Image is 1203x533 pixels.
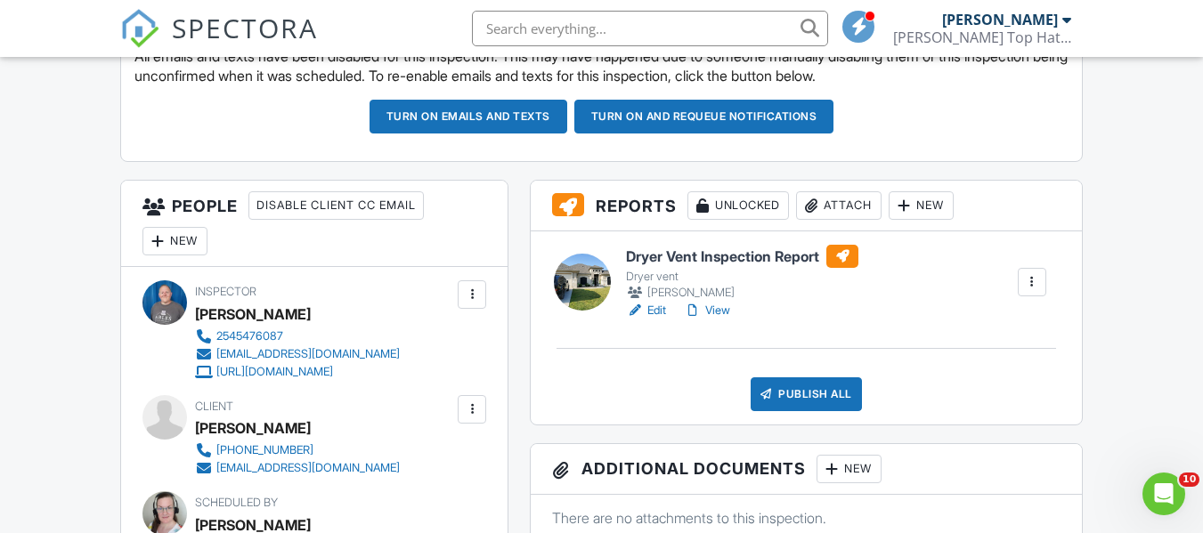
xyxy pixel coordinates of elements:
[684,302,730,319] a: View
[195,301,311,327] div: [PERSON_NAME]
[216,461,400,475] div: [EMAIL_ADDRESS][DOMAIN_NAME]
[195,363,400,381] a: [URL][DOMAIN_NAME]
[574,100,834,133] button: Turn on and Requeue Notifications
[687,191,789,220] div: Unlocked
[120,24,318,61] a: SPECTORA
[751,377,862,411] div: Publish All
[626,284,858,302] div: [PERSON_NAME]
[195,415,311,441] div: [PERSON_NAME]
[893,28,1071,46] div: Ables Top Hat Home Services
[796,191,882,220] div: Attach
[195,400,233,413] span: Client
[195,327,400,345] a: 2545476087
[248,191,424,220] div: Disable Client CC Email
[1142,472,1185,515] iframe: Intercom live chat
[195,459,400,477] a: [EMAIL_ADDRESS][DOMAIN_NAME]
[472,11,828,46] input: Search everything...
[626,302,666,319] a: Edit
[626,270,858,284] div: Dryer vent
[134,46,1069,86] p: All emails and texts have been disabled for this inspection. This may have happened due to someon...
[195,496,278,509] span: Scheduled By
[889,191,954,220] div: New
[531,444,1081,495] h3: Additional Documents
[1179,472,1199,487] span: 10
[552,508,1060,528] p: There are no attachments to this inspection.
[216,365,333,379] div: [URL][DOMAIN_NAME]
[216,443,313,457] div: [PHONE_NUMBER]
[195,285,256,298] span: Inspector
[531,181,1081,231] h3: Reports
[172,9,318,46] span: SPECTORA
[121,181,508,267] h3: People
[817,455,882,483] div: New
[142,227,207,255] div: New
[120,9,159,48] img: The Best Home Inspection Software - Spectora
[626,245,858,302] a: Dryer Vent Inspection Report Dryer vent [PERSON_NAME]
[370,100,567,133] button: Turn on emails and texts
[216,347,400,361] div: [EMAIL_ADDRESS][DOMAIN_NAME]
[942,11,1058,28] div: [PERSON_NAME]
[626,245,858,268] h6: Dryer Vent Inspection Report
[216,329,283,343] div: 2545476087
[195,345,400,363] a: [EMAIL_ADDRESS][DOMAIN_NAME]
[195,441,400,459] a: [PHONE_NUMBER]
